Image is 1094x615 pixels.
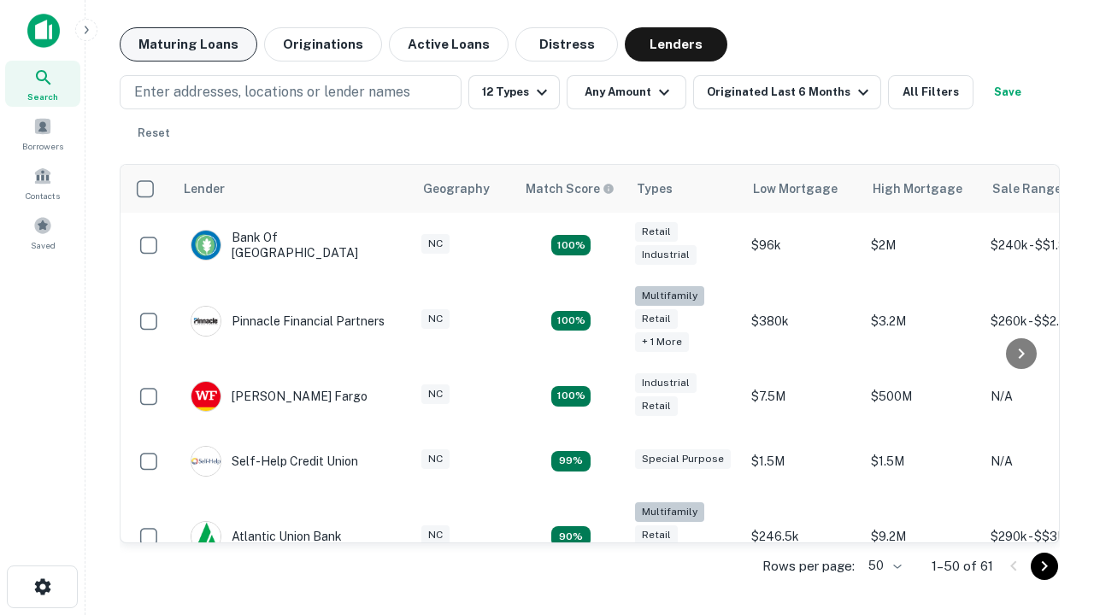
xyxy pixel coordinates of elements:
[27,14,60,48] img: capitalize-icon.png
[134,82,410,102] p: Enter addresses, locations or lender names
[191,446,358,477] div: Self-help Credit Union
[191,306,385,337] div: Pinnacle Financial Partners
[421,309,450,329] div: NC
[191,447,221,476] img: picture
[862,364,982,429] td: $500M
[184,179,225,199] div: Lender
[625,27,727,61] button: Lenders
[191,307,221,336] img: picture
[637,179,673,199] div: Types
[191,522,221,551] img: picture
[635,245,697,265] div: Industrial
[5,160,80,206] a: Contacts
[421,525,450,545] div: NC
[191,231,221,260] img: picture
[126,116,181,150] button: Reset
[5,61,80,107] a: Search
[862,213,982,278] td: $2M
[862,165,982,213] th: High Mortgage
[423,179,490,199] div: Geography
[120,75,462,109] button: Enter addresses, locations or lender names
[862,429,982,494] td: $1.5M
[635,286,704,306] div: Multifamily
[5,110,80,156] a: Borrowers
[191,230,396,261] div: Bank Of [GEOGRAPHIC_DATA]
[888,75,973,109] button: All Filters
[862,553,904,578] div: 50
[264,27,382,61] button: Originations
[862,278,982,364] td: $3.2M
[635,502,704,522] div: Multifamily
[551,526,591,547] div: Matching Properties: 10, hasApolloMatch: undefined
[31,238,56,252] span: Saved
[743,165,862,213] th: Low Mortgage
[635,525,678,545] div: Retail
[743,364,862,429] td: $7.5M
[626,165,743,213] th: Types
[413,165,515,213] th: Geography
[551,311,591,331] div: Matching Properties: 20, hasApolloMatch: undefined
[693,75,881,109] button: Originated Last 6 Months
[389,27,509,61] button: Active Loans
[992,179,1062,199] div: Sale Range
[421,234,450,254] div: NC
[421,384,450,404] div: NC
[27,90,58,103] span: Search
[743,278,862,364] td: $380k
[551,451,591,471] div: Matching Properties: 11, hasApolloMatch: undefined
[635,373,697,393] div: Industrial
[635,222,678,242] div: Retail
[191,381,368,412] div: [PERSON_NAME] Fargo
[707,82,873,102] div: Originated Last 6 Months
[174,165,413,213] th: Lender
[980,75,1035,109] button: Save your search to get updates of matches that match your search criteria.
[120,27,257,61] button: Maturing Loans
[567,75,686,109] button: Any Amount
[5,209,80,255] a: Saved
[1009,424,1094,506] iframe: Chat Widget
[743,213,862,278] td: $96k
[551,235,591,255] div: Matching Properties: 15, hasApolloMatch: undefined
[762,556,855,577] p: Rows per page:
[873,179,962,199] div: High Mortgage
[191,521,342,552] div: Atlantic Union Bank
[551,386,591,407] div: Matching Properties: 14, hasApolloMatch: undefined
[635,396,678,416] div: Retail
[515,165,626,213] th: Capitalize uses an advanced AI algorithm to match your search with the best lender. The match sco...
[191,382,221,411] img: picture
[526,179,611,198] h6: Match Score
[635,309,678,329] div: Retail
[526,179,615,198] div: Capitalize uses an advanced AI algorithm to match your search with the best lender. The match sco...
[743,494,862,580] td: $246.5k
[635,332,689,352] div: + 1 more
[1031,553,1058,580] button: Go to next page
[862,494,982,580] td: $9.2M
[22,139,63,153] span: Borrowers
[753,179,838,199] div: Low Mortgage
[635,449,731,469] div: Special Purpose
[743,429,862,494] td: $1.5M
[468,75,560,109] button: 12 Types
[515,27,618,61] button: Distress
[26,189,60,202] span: Contacts
[932,556,993,577] p: 1–50 of 61
[421,449,450,469] div: NC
